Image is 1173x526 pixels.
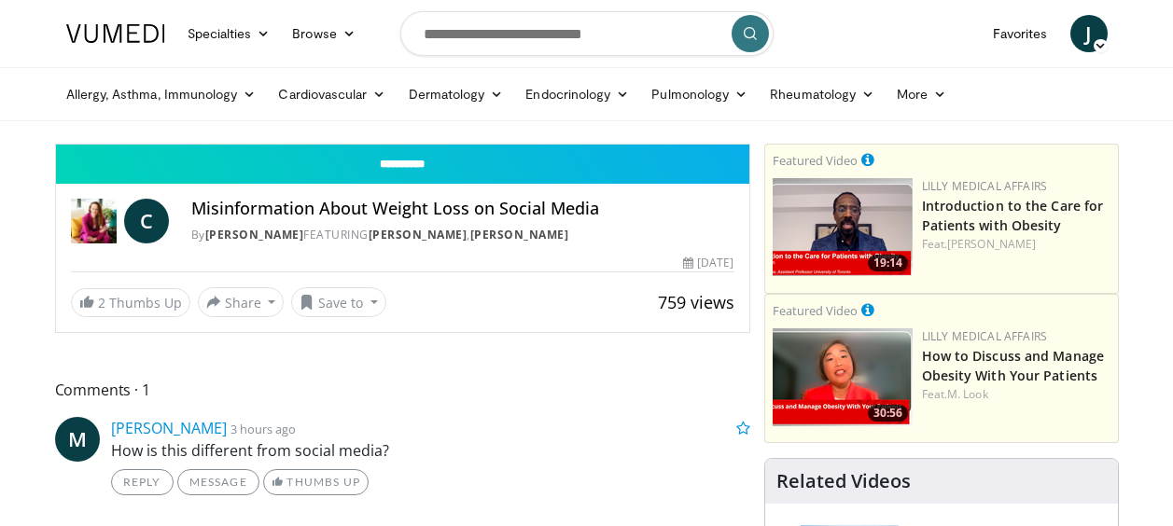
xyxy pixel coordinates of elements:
[922,328,1048,344] a: Lilly Medical Affairs
[291,287,386,317] button: Save to
[868,255,908,271] span: 19:14
[759,76,886,113] a: Rheumatology
[773,302,858,319] small: Featured Video
[111,439,750,462] p: How is this different from social media?
[111,469,174,495] a: Reply
[947,386,988,402] a: M. Look
[369,227,468,242] a: [PERSON_NAME]
[776,470,911,492] h4: Related Videos
[683,255,733,271] div: [DATE]
[922,178,1048,194] a: Lilly Medical Affairs
[98,294,105,311] span: 2
[400,11,774,56] input: Search topics, interventions
[773,328,913,426] img: c98a6a29-1ea0-4bd5-8cf5-4d1e188984a7.png.150x105_q85_crop-smart_upscale.png
[640,76,759,113] a: Pulmonology
[205,227,304,242] a: [PERSON_NAME]
[71,288,190,317] a: 2 Thumbs Up
[398,76,515,113] a: Dermatology
[281,15,367,52] a: Browse
[124,199,169,243] a: C
[922,197,1104,234] a: Introduction to the Care for Patients with Obesity
[1070,15,1108,52] a: J
[55,76,268,113] a: Allergy, Asthma, Immunology
[191,199,734,219] h4: Misinformation About Weight Loss on Social Media
[773,328,913,426] a: 30:56
[658,291,734,313] span: 759 views
[773,178,913,276] a: 19:14
[982,15,1059,52] a: Favorites
[773,178,913,276] img: acc2e291-ced4-4dd5-b17b-d06994da28f3.png.150x105_q85_crop-smart_upscale.png
[66,24,165,43] img: VuMedi Logo
[922,236,1110,253] div: Feat.
[198,287,285,317] button: Share
[176,15,282,52] a: Specialties
[267,76,397,113] a: Cardiovascular
[191,227,734,243] div: By FEATURING ,
[470,227,569,242] a: [PERSON_NAME]
[868,405,908,422] span: 30:56
[922,347,1105,384] a: How to Discuss and Manage Obesity With Your Patients
[55,378,750,402] span: Comments 1
[177,469,259,495] a: Message
[886,76,957,113] a: More
[773,152,858,169] small: Featured Video
[947,236,1036,252] a: [PERSON_NAME]
[55,417,100,462] a: M
[514,76,640,113] a: Endocrinology
[263,469,369,495] a: Thumbs Up
[71,199,117,243] img: Dr. Carolynn Francavilla
[111,418,227,438] a: [PERSON_NAME]
[230,421,296,437] small: 3 hours ago
[922,386,1110,403] div: Feat.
